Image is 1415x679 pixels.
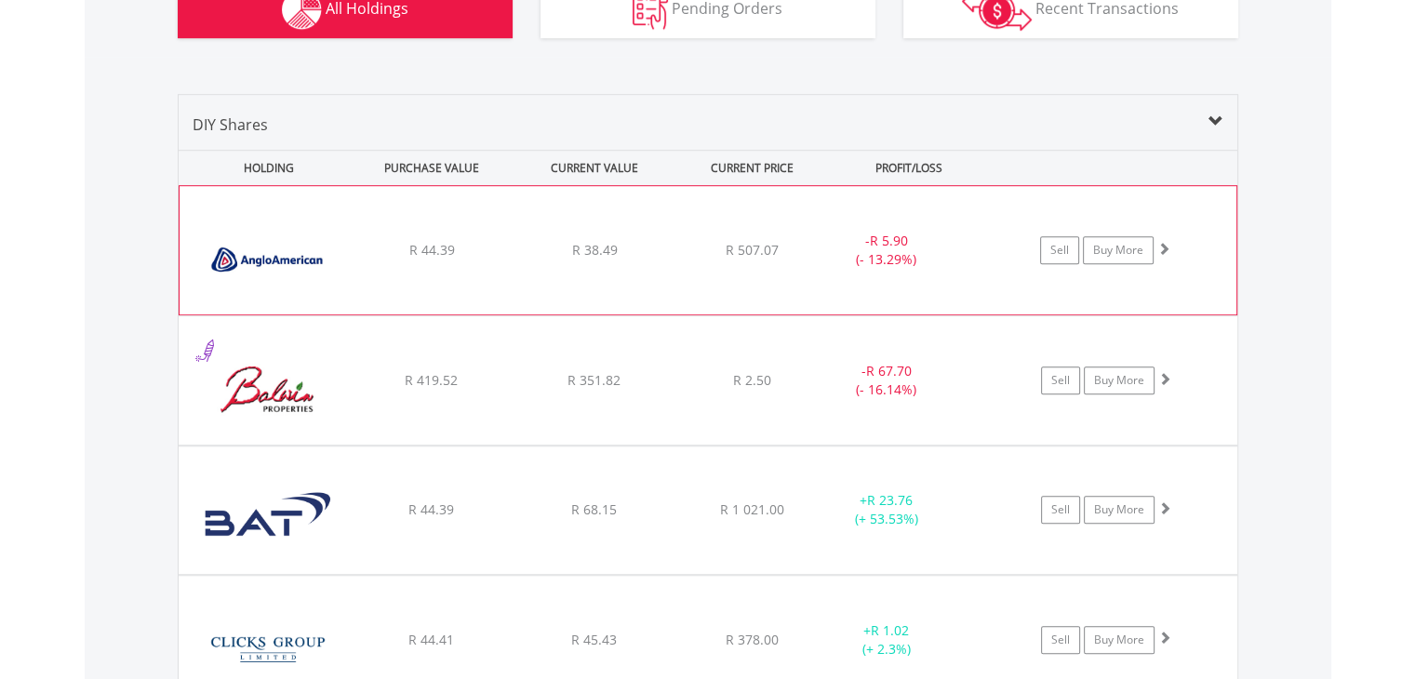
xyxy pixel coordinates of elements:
span: R 378.00 [726,631,779,648]
img: EQU.ZA.BWN.png [188,339,348,440]
a: Sell [1041,626,1080,654]
span: DIY Shares [193,114,268,135]
span: R 1.02 [871,621,909,639]
div: - (- 16.14%) [817,362,957,399]
div: - (- 13.29%) [816,232,955,269]
span: R 44.39 [408,241,454,259]
span: R 1 021.00 [720,500,784,518]
span: R 44.39 [408,500,454,518]
a: Sell [1040,236,1079,264]
span: R 23.76 [867,491,913,509]
span: R 507.07 [726,241,779,259]
img: EQU.ZA.AGL.png [189,209,349,310]
a: Sell [1041,366,1080,394]
div: PROFIT/LOSS [830,151,989,185]
div: + (+ 53.53%) [817,491,957,528]
a: Buy More [1084,496,1155,524]
div: HOLDING [180,151,349,185]
div: + (+ 2.3%) [817,621,957,659]
a: Sell [1041,496,1080,524]
span: R 67.70 [866,362,912,379]
span: R 44.41 [408,631,454,648]
div: CURRENT VALUE [515,151,674,185]
span: R 351.82 [567,371,621,389]
a: Buy More [1084,626,1155,654]
span: R 419.52 [405,371,458,389]
span: R 2.50 [733,371,771,389]
span: R 5.90 [869,232,907,249]
span: R 68.15 [571,500,617,518]
span: R 45.43 [571,631,617,648]
div: CURRENT PRICE [677,151,825,185]
img: EQU.ZA.BTI.png [188,470,348,569]
span: R 38.49 [571,241,617,259]
a: Buy More [1083,236,1154,264]
a: Buy More [1084,366,1155,394]
div: PURCHASE VALUE [353,151,512,185]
